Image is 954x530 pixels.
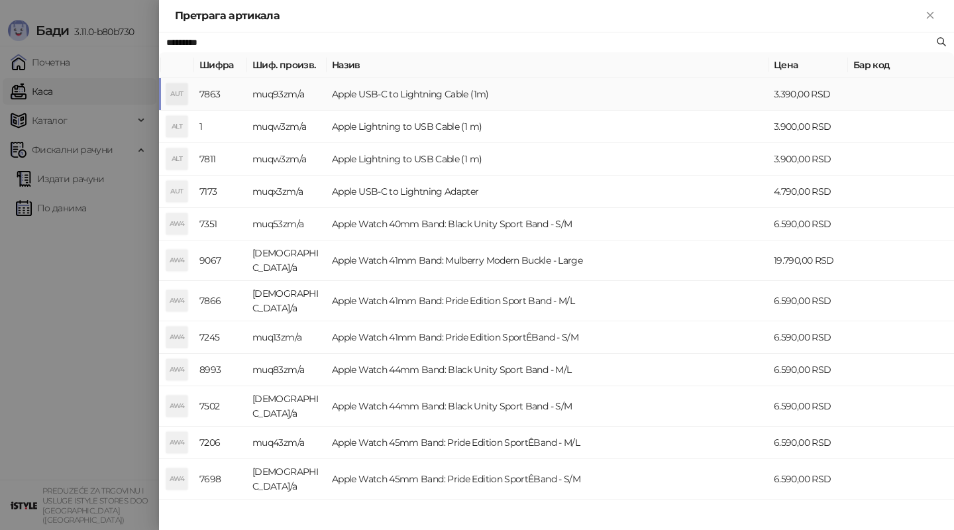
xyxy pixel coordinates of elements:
[327,143,768,176] td: Apple Lightning to USB Cable (1 m)
[327,208,768,240] td: Apple Watch 40mm Band: Black Unity Sport Band - S/M
[175,8,922,24] div: Претрага артикала
[166,432,187,453] div: AW4
[247,143,327,176] td: muqw3zm/a
[166,468,187,490] div: AW4
[247,386,327,427] td: [DEMOGRAPHIC_DATA]/a
[768,208,848,240] td: 6.590,00 RSD
[166,83,187,105] div: AUT
[166,181,187,202] div: AUT
[768,78,848,111] td: 3.390,00 RSD
[327,176,768,208] td: Apple USB-C to Lightning Adapter
[768,354,848,386] td: 6.590,00 RSD
[247,111,327,143] td: muqw3zm/a
[768,386,848,427] td: 6.590,00 RSD
[327,459,768,500] td: Apple Watch 45mm Band: Pride Edition SportÊBand - S/M
[327,111,768,143] td: Apple Lightning to USB Cable (1 m)
[768,281,848,321] td: 6.590,00 RSD
[194,427,247,459] td: 7206
[194,354,247,386] td: 8993
[194,208,247,240] td: 7351
[768,143,848,176] td: 3.900,00 RSD
[194,52,247,78] th: Шифра
[166,116,187,137] div: ALT
[166,250,187,271] div: AW4
[327,354,768,386] td: Apple Watch 44mm Band: Black Unity Sport Band - M/L
[194,459,247,500] td: 7698
[194,240,247,281] td: 9067
[327,78,768,111] td: Apple USB-C to Lightning Cable (1m)
[848,52,954,78] th: Бар код
[247,459,327,500] td: [DEMOGRAPHIC_DATA]/a
[194,78,247,111] td: 7863
[768,111,848,143] td: 3.900,00 RSD
[166,213,187,235] div: AW4
[194,321,247,354] td: 7245
[194,281,247,321] td: 7866
[166,359,187,380] div: AW4
[247,281,327,321] td: [DEMOGRAPHIC_DATA]/a
[194,111,247,143] td: 1
[247,78,327,111] td: muq93zm/a
[166,327,187,348] div: AW4
[768,321,848,354] td: 6.590,00 RSD
[194,143,247,176] td: 7811
[194,386,247,427] td: 7502
[768,427,848,459] td: 6.590,00 RSD
[166,148,187,170] div: ALT
[768,459,848,500] td: 6.590,00 RSD
[247,208,327,240] td: muq53zm/a
[327,52,768,78] th: Назив
[768,176,848,208] td: 4.790,00 RSD
[768,52,848,78] th: Цена
[327,386,768,427] td: Apple Watch 44mm Band: Black Unity Sport Band - S/M
[247,240,327,281] td: [DEMOGRAPHIC_DATA]/a
[327,427,768,459] td: Apple Watch 45mm Band: Pride Edition SportÊBand - M/L
[166,396,187,417] div: AW4
[247,176,327,208] td: muqx3zm/a
[247,427,327,459] td: muq43zm/a
[194,176,247,208] td: 7173
[922,8,938,24] button: Close
[327,281,768,321] td: Apple Watch 41mm Band: Pride Edition Sport Band - M/L
[247,354,327,386] td: muq83zm/a
[166,290,187,311] div: AW4
[327,240,768,281] td: Apple Watch 41mm Band: Mulberry Modern Buckle - Large
[247,321,327,354] td: muq13zm/a
[247,52,327,78] th: Шиф. произв.
[327,321,768,354] td: Apple Watch 41mm Band: Pride Edition SportÊBand - S/M
[768,240,848,281] td: 19.790,00 RSD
